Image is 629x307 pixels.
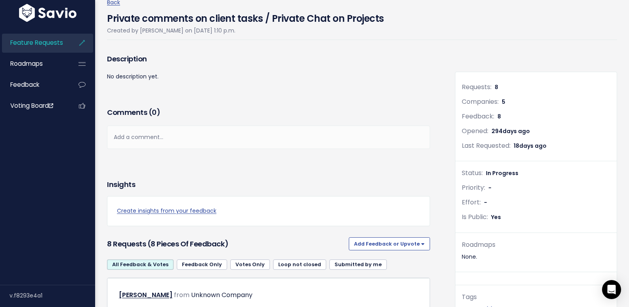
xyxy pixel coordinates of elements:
[10,101,53,110] span: Voting Board
[10,59,43,68] span: Roadmaps
[462,198,481,207] span: Effort:
[174,290,189,299] span: from
[462,292,610,303] div: Tags
[273,259,326,270] a: Loop not closed
[2,55,66,73] a: Roadmaps
[462,126,488,135] span: Opened:
[462,212,488,221] span: Is Public:
[107,27,235,34] span: Created by [PERSON_NAME] on [DATE] 1:10 p.m.
[462,168,483,177] span: Status:
[462,112,494,121] span: Feedback:
[107,259,174,270] a: All Feedback & Votes
[107,53,430,65] h3: Description
[462,239,610,251] div: Roadmaps
[177,259,227,270] a: Feedback Only
[503,127,530,135] span: days ago
[107,8,384,26] h4: Private comments on client tasks / Private Chat on Projects
[2,97,66,115] a: Voting Board
[495,83,498,91] span: 8
[10,80,39,89] span: Feedback
[349,237,430,250] button: Add Feedback or Upvote
[462,141,510,150] span: Last Requested:
[462,183,485,192] span: Priority:
[152,107,157,117] span: 0
[519,142,547,150] span: days ago
[107,179,135,190] h3: Insights
[514,142,547,150] span: 18
[107,126,430,149] div: Add a comment...
[502,98,505,106] span: 5
[10,38,63,47] span: Feature Requests
[107,72,430,82] p: No description yet.
[602,280,621,299] div: Open Intercom Messenger
[484,198,487,206] span: -
[486,169,518,177] span: In Progress
[10,285,95,306] div: v.f8293e4a1
[107,107,430,118] h3: Comments ( )
[491,213,501,221] span: Yes
[119,290,172,299] a: [PERSON_NAME]
[329,259,387,270] a: Submitted by me
[191,290,252,301] div: Unknown Company
[107,238,346,250] h3: 8 Requests (8 pieces of Feedback)
[17,4,78,22] img: logo-white.9d6f32f41409.svg
[2,34,66,52] a: Feature Requests
[117,206,420,216] a: Create insights from your feedback
[230,259,270,270] a: Votes Only
[488,184,491,192] span: -
[462,97,499,106] span: Companies:
[491,127,530,135] span: 294
[497,113,501,120] span: 8
[462,82,491,92] span: Requests:
[2,76,66,94] a: Feedback
[462,252,610,262] div: None.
